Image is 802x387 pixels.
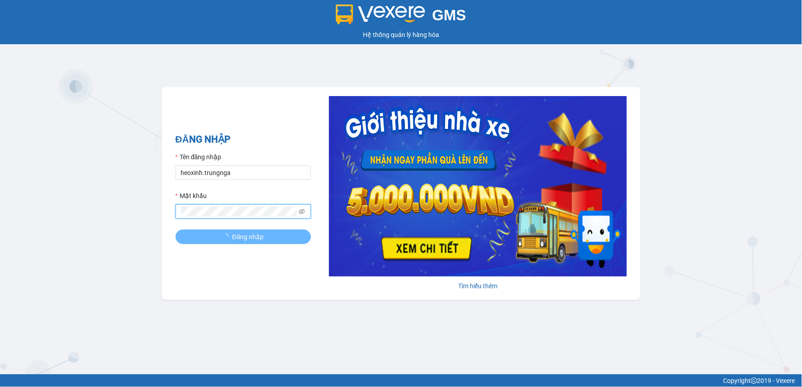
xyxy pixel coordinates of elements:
[176,230,311,244] button: Đăng nhập
[176,166,311,180] input: Tên đăng nhập
[751,378,757,384] span: copyright
[176,132,311,147] h2: ĐĂNG NHẬP
[299,208,305,215] span: eye-invisible
[181,207,297,217] input: Mật khẩu
[336,14,466,21] a: GMS
[223,234,232,240] span: loading
[232,232,264,242] span: Đăng nhập
[7,376,795,386] div: Copyright 2019 - Vexere
[329,281,627,291] div: Tìm hiểu thêm
[176,152,222,162] label: Tên đăng nhập
[329,96,627,276] img: banner-0
[2,30,800,40] div: Hệ thống quản lý hàng hóa
[176,191,207,201] label: Mật khẩu
[432,7,466,23] span: GMS
[336,5,425,24] img: logo 2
